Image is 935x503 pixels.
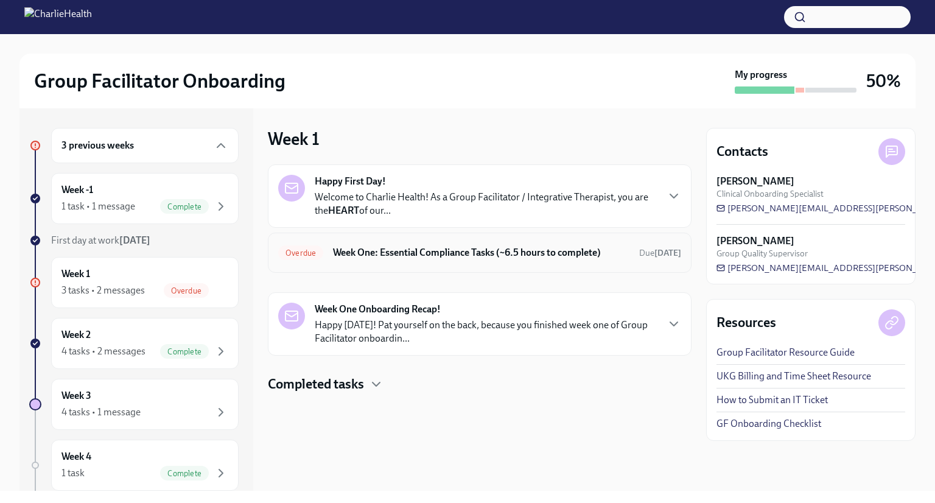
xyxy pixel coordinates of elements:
[278,248,323,258] span: Overdue
[61,284,145,297] div: 3 tasks • 2 messages
[119,234,150,246] strong: [DATE]
[716,417,821,431] a: GF Onboarding Checklist
[716,188,824,200] span: Clinical Onboarding Specialist
[315,303,441,316] strong: Week One Onboarding Recap!
[315,175,386,188] strong: Happy First Day!
[160,469,209,478] span: Complete
[51,128,239,163] div: 3 previous weeks
[61,450,91,463] h6: Week 4
[61,466,85,480] div: 1 task
[333,246,629,259] h6: Week One: Essential Compliance Tasks (~6.5 hours to complete)
[29,173,239,224] a: Week -11 task • 1 messageComplete
[866,70,901,92] h3: 50%
[328,205,359,216] strong: HEART
[51,234,150,246] span: First day at work
[654,248,681,258] strong: [DATE]
[29,318,239,369] a: Week 24 tasks • 2 messagesComplete
[29,257,239,308] a: Week 13 tasks • 2 messagesOverdue
[716,234,794,248] strong: [PERSON_NAME]
[268,128,320,150] h3: Week 1
[268,375,692,393] div: Completed tasks
[278,243,681,262] a: OverdueWeek One: Essential Compliance Tasks (~6.5 hours to complete)Due[DATE]
[315,191,657,217] p: Welcome to Charlie Health! As a Group Facilitator / Integrative Therapist, you are the of our...
[639,248,681,258] span: Due
[61,406,141,419] div: 4 tasks • 1 message
[61,389,91,403] h6: Week 3
[164,286,209,295] span: Overdue
[716,393,828,407] a: How to Submit an IT Ticket
[716,142,768,161] h4: Contacts
[61,328,91,342] h6: Week 2
[29,234,239,247] a: First day at work[DATE]
[716,248,808,259] span: Group Quality Supervisor
[29,440,239,491] a: Week 41 taskComplete
[716,314,776,332] h4: Resources
[639,247,681,259] span: September 22nd, 2025 09:00
[315,318,657,345] p: Happy [DATE]! Pat yourself on the back, because you finished week one of Group Facilitator onboar...
[34,69,285,93] h2: Group Facilitator Onboarding
[61,345,145,358] div: 4 tasks • 2 messages
[268,375,364,393] h4: Completed tasks
[716,346,855,359] a: Group Facilitator Resource Guide
[160,202,209,211] span: Complete
[24,7,92,27] img: CharlieHealth
[716,175,794,188] strong: [PERSON_NAME]
[160,347,209,356] span: Complete
[61,139,134,152] h6: 3 previous weeks
[716,370,871,383] a: UKG Billing and Time Sheet Resource
[61,200,135,213] div: 1 task • 1 message
[61,267,90,281] h6: Week 1
[29,379,239,430] a: Week 34 tasks • 1 message
[61,183,93,197] h6: Week -1
[735,68,787,82] strong: My progress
